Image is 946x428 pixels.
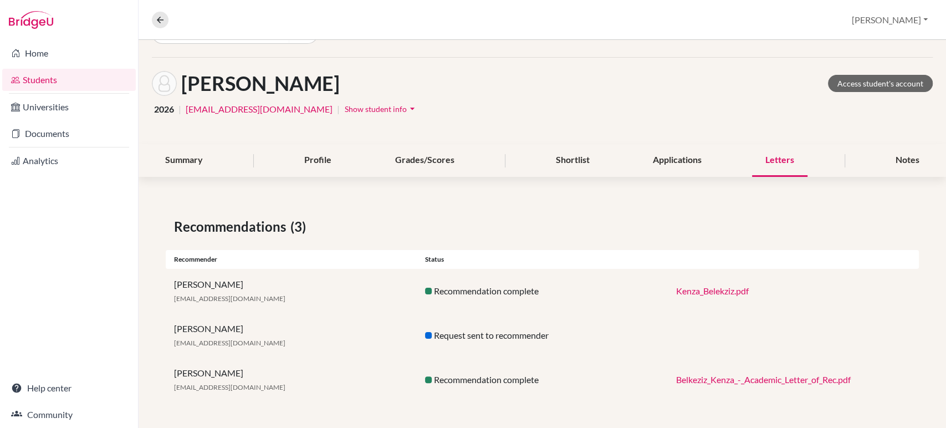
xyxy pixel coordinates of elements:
[752,144,807,177] div: Letters
[186,103,333,116] a: [EMAIL_ADDRESS][DOMAIN_NAME]
[174,294,285,303] span: [EMAIL_ADDRESS][DOMAIN_NAME]
[152,144,216,177] div: Summary
[847,9,933,30] button: [PERSON_NAME]
[154,103,174,116] span: 2026
[181,72,340,95] h1: [PERSON_NAME]
[828,75,933,92] a: Access student's account
[2,96,136,118] a: Universities
[382,144,468,177] div: Grades/Scores
[417,284,668,298] div: Recommendation complete
[166,254,417,264] div: Recommender
[345,104,407,114] span: Show student info
[2,377,136,399] a: Help center
[174,383,285,391] span: [EMAIL_ADDRESS][DOMAIN_NAME]
[417,373,668,386] div: Recommendation complete
[676,286,749,296] a: Kenza_Belekziz.pdf
[2,404,136,426] a: Community
[152,71,177,96] img: Kenza Belkeziz's avatar
[291,144,345,177] div: Profile
[344,100,418,118] button: Show student infoarrow_drop_down
[417,254,668,264] div: Status
[9,11,53,29] img: Bridge-U
[174,339,285,347] span: [EMAIL_ADDRESS][DOMAIN_NAME]
[676,374,851,385] a: Belkeziz_Kenza_-_Academic_Letter_of_Rec.pdf
[166,278,417,304] div: [PERSON_NAME]
[407,103,418,114] i: arrow_drop_down
[2,69,136,91] a: Students
[337,103,340,116] span: |
[166,322,417,349] div: [PERSON_NAME]
[174,217,290,237] span: Recommendations
[640,144,715,177] div: Applications
[2,150,136,172] a: Analytics
[417,329,668,342] div: Request sent to recommender
[882,144,933,177] div: Notes
[2,123,136,145] a: Documents
[2,42,136,64] a: Home
[542,144,602,177] div: Shortlist
[290,217,310,237] span: (3)
[166,366,417,393] div: [PERSON_NAME]
[178,103,181,116] span: |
